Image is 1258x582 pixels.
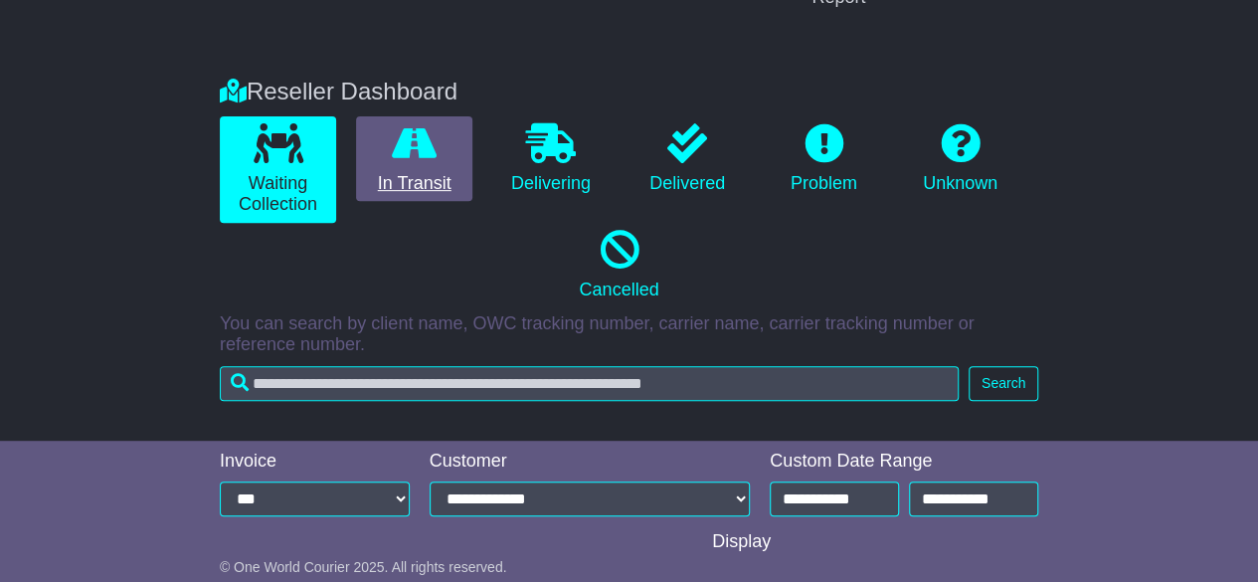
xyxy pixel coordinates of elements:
a: Waiting Collection [220,116,336,223]
a: Unknown [902,116,1018,202]
a: Delivering [492,116,609,202]
p: You can search by client name, OWC tracking number, carrier name, carrier tracking number or refe... [220,313,1038,356]
div: Display [712,531,1038,553]
a: Cancelled [220,223,1018,308]
a: In Transit [356,116,472,202]
a: Delivered [629,116,745,202]
a: Problem [766,116,882,202]
div: Reseller Dashboard [210,78,1048,106]
span: © One World Courier 2025. All rights reserved. [220,559,507,575]
div: Custom Date Range [770,451,1038,473]
button: Search [969,366,1038,401]
div: Customer [430,451,751,473]
div: Invoice [220,451,410,473]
